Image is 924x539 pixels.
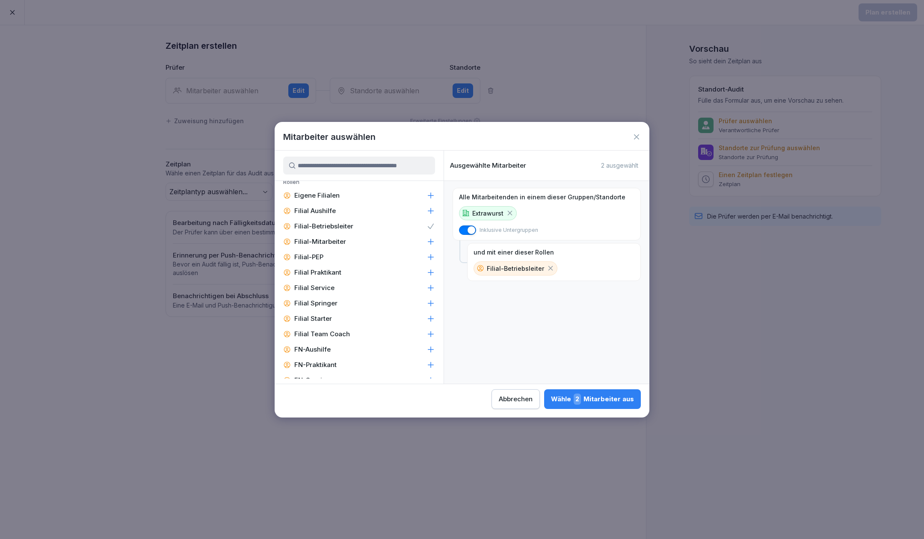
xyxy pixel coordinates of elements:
p: Filial-Mitarbeiter [294,237,346,246]
p: Alle Mitarbeitenden in einem dieser Gruppen/Standorte [459,193,625,201]
div: Abbrechen [499,394,533,404]
p: Filial Service [294,284,335,292]
button: Wähle2Mitarbeiter aus [544,389,641,409]
p: Extrawurst [472,209,503,218]
p: Filial Praktikant [294,268,341,277]
p: Filial Team Coach [294,330,350,338]
p: FN-Aushilfe [294,345,331,354]
p: Filial-Betriebsleiter [487,264,544,273]
p: Filial Aushilfe [294,207,336,215]
button: Abbrechen [492,389,540,409]
p: Filial-Betriebsleiter [294,222,353,231]
p: Filial-PEP [294,253,323,261]
p: und mit einer dieser Rollen [474,249,554,256]
div: Wähle Mitarbeiter aus [551,394,634,405]
h1: Mitarbeiter auswählen [283,130,376,143]
p: FN-Service [294,376,330,385]
p: Filial Springer [294,299,338,308]
p: 2 ausgewählt [601,162,638,169]
p: Filial Starter [294,314,332,323]
p: Ausgewählte Mitarbeiter [450,162,526,169]
span: 2 [574,394,581,405]
p: Rollen [275,178,444,188]
p: Inklusive Untergruppen [480,226,538,234]
p: FN-Praktikant [294,361,337,369]
p: Eigene Filialen [294,191,340,200]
